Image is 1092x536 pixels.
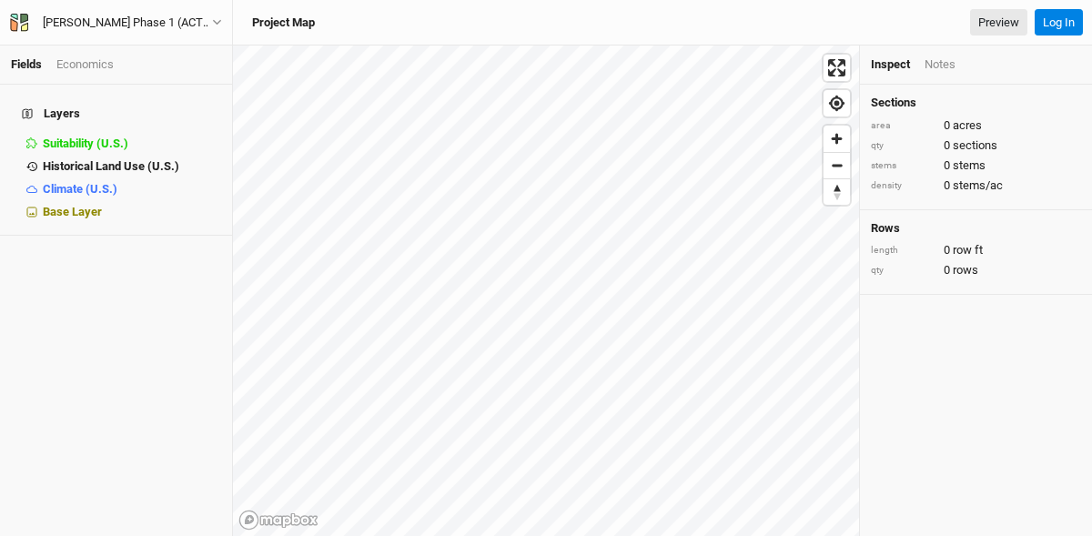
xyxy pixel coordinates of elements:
h4: Rows [871,221,1081,236]
div: density [871,179,935,193]
button: Find my location [824,90,850,116]
span: row ft [953,242,983,258]
span: Climate (U.S.) [43,182,117,196]
span: Suitability (U.S.) [43,137,128,150]
span: stems/ac [953,177,1003,194]
div: 0 [871,137,1081,154]
a: Preview [970,9,1027,36]
h4: Layers [11,96,221,132]
button: Zoom in [824,126,850,152]
button: Zoom out [824,152,850,178]
div: 0 [871,242,1081,258]
div: Historical Land Use (U.S.) [43,159,221,174]
a: Fields [11,57,42,71]
button: Reset bearing to north [824,178,850,205]
div: Suitability (U.S.) [43,137,221,151]
span: sections [953,137,997,154]
div: length [871,244,935,258]
div: Climate (U.S.) [43,182,221,197]
span: rows [953,262,978,278]
span: Zoom out [824,153,850,178]
div: 0 [871,262,1081,278]
div: stems [871,159,935,173]
canvas: Map [233,46,859,536]
span: Base Layer [43,205,102,218]
div: 0 [871,177,1081,194]
span: stems [953,157,986,174]
span: Historical Land Use (U.S.) [43,159,179,173]
span: Reset bearing to north [824,179,850,205]
div: area [871,119,935,133]
div: qty [871,139,935,153]
div: 0 [871,157,1081,174]
button: [PERSON_NAME] Phase 1 (ACTIVE 2024) [9,13,223,33]
div: Base Layer [43,205,221,219]
div: [PERSON_NAME] Phase 1 (ACTIVE 2024) [43,14,212,32]
div: Economics [56,56,114,73]
div: Corbin Hill Phase 1 (ACTIVE 2024) [43,14,212,32]
div: Notes [925,56,955,73]
div: Inspect [871,56,910,73]
button: Log In [1035,9,1083,36]
span: acres [953,117,982,134]
h3: Project Map [252,15,315,30]
a: Mapbox logo [238,510,318,531]
div: 0 [871,117,1081,134]
div: qty [871,264,935,278]
h4: Sections [871,96,1081,110]
button: Enter fullscreen [824,55,850,81]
